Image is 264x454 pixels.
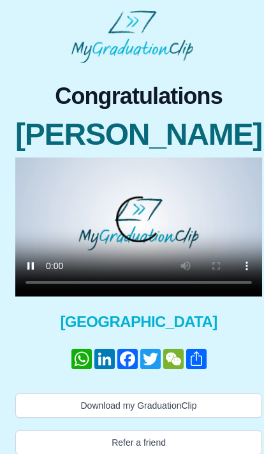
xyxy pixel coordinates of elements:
a: LinkedIn [93,349,116,369]
a: WhatsApp [70,349,93,369]
span: Congratulations [15,84,262,109]
a: Facebook [116,349,139,369]
img: MyGraduationClip [71,10,193,63]
button: Download my GraduationClip [15,393,262,418]
span: [GEOGRAPHIC_DATA] [15,312,262,332]
a: WeChat [162,349,185,369]
a: Twitter [139,349,162,369]
span: [PERSON_NAME] [15,119,262,150]
a: Share [185,349,208,369]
